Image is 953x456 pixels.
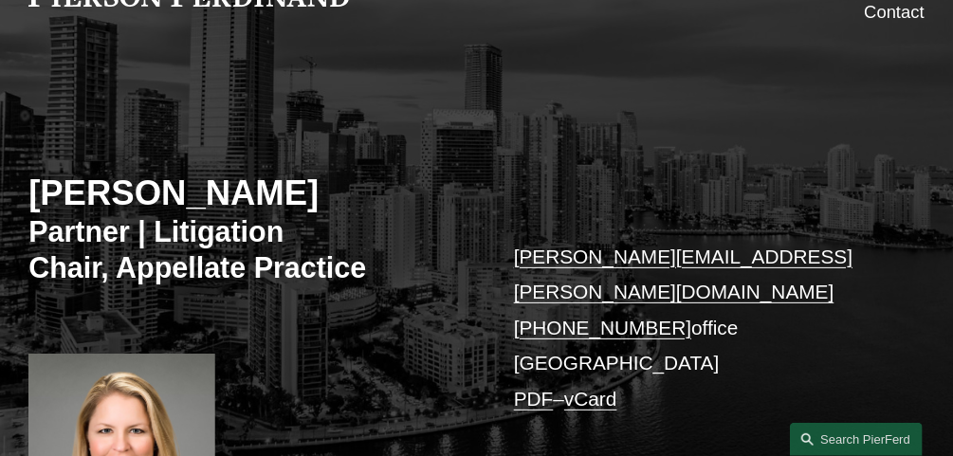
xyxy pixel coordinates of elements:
h3: Partner | Litigation Chair, Appellate Practice [28,214,476,285]
h2: [PERSON_NAME] [28,173,476,214]
a: vCard [564,388,617,410]
a: [PERSON_NAME][EMAIL_ADDRESS][PERSON_NAME][DOMAIN_NAME] [514,246,852,302]
a: Search this site [790,423,923,456]
a: PDF [514,388,554,410]
a: [PHONE_NUMBER] [514,317,691,338]
p: office [GEOGRAPHIC_DATA] – [514,239,888,416]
